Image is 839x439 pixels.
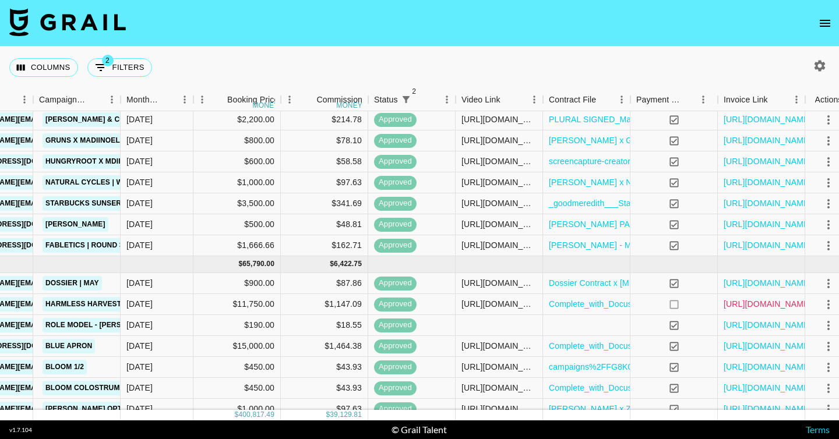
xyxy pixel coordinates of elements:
div: Apr '25 [126,155,153,167]
span: approved [374,240,417,251]
div: $500.00 [193,214,281,235]
button: Sort [300,91,316,108]
div: May '25 [126,403,153,415]
button: Menu [438,91,456,108]
div: Apr '25 [126,197,153,209]
span: approved [374,299,417,310]
div: $600.00 [193,151,281,172]
span: 2 [408,86,420,97]
div: $43.93 [281,357,368,378]
div: May '25 [126,382,153,394]
div: https://www.tiktok.com/@sarariann/video/7449167205431921966 [461,218,537,230]
a: Terms [806,424,830,435]
a: [URL][DOMAIN_NAME] [724,134,812,146]
span: approved [374,156,417,167]
a: [PERSON_NAME] [43,217,108,232]
div: $2,200.00 [193,109,281,130]
a: Complete_with_Docusign_TaxForm.pdf [549,340,694,352]
div: $1,000.00 [193,172,281,193]
button: Menu [526,91,543,108]
div: 65,790.00 [242,259,274,269]
div: Apr '25 [126,134,153,146]
div: $214.78 [281,109,368,130]
span: approved [374,135,417,146]
div: money [253,102,279,109]
span: approved [374,177,417,188]
div: Invoice Link [718,88,805,111]
div: https://www.tiktok.com/@b1gbimbo/video/7488760151676095775?lang=en&q=b1gbimbo%20new%20glasses&t=1... [461,403,537,415]
a: Hungryroot x Mdiinoelle [43,154,152,169]
div: $162.71 [281,235,368,256]
div: $97.63 [281,172,368,193]
a: Bloom Colostrum [43,381,123,395]
a: Starbucks Sunsera at [GEOGRAPHIC_DATA] [43,196,218,211]
span: approved [374,341,417,352]
button: Sort [414,91,431,108]
span: 2 [102,55,114,66]
span: approved [374,403,417,415]
div: Month Due [121,88,193,111]
div: May '25 [126,277,153,289]
a: [URL][DOMAIN_NAME] [724,197,812,209]
div: Campaign (Type) [33,88,121,111]
div: Apr '25 [126,114,153,125]
div: $78.10 [281,130,368,151]
button: select merge strategy [819,152,838,172]
button: select merge strategy [819,215,838,235]
div: $3,500.00 [193,193,281,214]
a: [URL][DOMAIN_NAME] [724,155,812,167]
div: https://www.instagram.com/p/DIMlmA6SsCb/ [461,114,537,125]
button: select merge strategy [819,295,838,314]
a: [URL][DOMAIN_NAME] [724,176,812,188]
div: Contract File [549,88,596,111]
a: [URL][DOMAIN_NAME] [724,277,812,289]
div: May '25 [126,361,153,373]
div: $18.55 [281,315,368,336]
a: Fabletics | Round 3 of 3 [43,238,144,253]
button: Show filters [87,58,152,77]
div: $450.00 [193,378,281,399]
button: Select columns [9,58,78,77]
span: approved [374,198,417,209]
a: Complete_with_Docusign_MEREDITH__Mekanism_-_.pdf [549,298,764,310]
a: [PERSON_NAME] & Co. Social Media Launch [43,112,216,127]
div: $800.00 [193,130,281,151]
div: https://www.instagram.com/p/DI9iT1rSLlV/ [461,197,537,209]
button: select merge strategy [819,110,838,130]
button: Sort [211,91,227,108]
button: Sort [768,91,784,108]
a: Natural Cycles | Whitelisting [43,175,170,190]
a: [PERSON_NAME] x Zenni Content Creator Program Agreement.pdf [549,403,799,415]
div: $900.00 [193,273,281,294]
a: Bloom 1/2 [43,360,87,374]
button: select merge strategy [819,131,838,151]
button: select merge strategy [819,194,838,214]
div: $ [326,410,330,420]
div: Commission [316,88,362,111]
button: select merge strategy [819,274,838,293]
a: Dossier Contract x [MEDICAL_DATA][PERSON_NAME]-July.docx.pdf [549,277,806,289]
div: 2 active filters [398,91,414,108]
button: Sort [682,91,698,108]
div: Video Link [456,88,543,111]
span: approved [374,320,417,331]
button: Sort [160,91,176,108]
button: Menu [613,91,630,108]
a: [URL][DOMAIN_NAME] [724,403,812,415]
span: approved [374,383,417,394]
span: approved [374,114,417,125]
div: May '25 [126,340,153,352]
div: $87.86 [281,273,368,294]
div: Status [374,88,398,111]
div: https://www.tiktok.com/@sarariann/video/7489985931441720619 [461,239,537,251]
div: Payment Sent [636,88,682,111]
div: May '25 [126,298,153,310]
button: select merge strategy [819,378,838,398]
a: [URL][DOMAIN_NAME] [724,298,812,310]
div: $15,000.00 [193,336,281,357]
div: 39,129.81 [330,410,362,420]
div: Contract File [543,88,630,111]
div: $97.63 [281,399,368,420]
a: [PERSON_NAME] Optical | Usage [43,402,173,416]
div: https://www.instagram.com/reel/DFGbtsDytha/ [461,176,537,188]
